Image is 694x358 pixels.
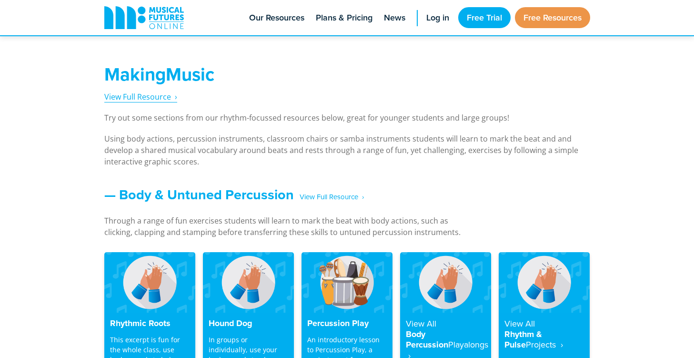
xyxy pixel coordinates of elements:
[104,112,590,123] p: Try out some sections from our rhythm-focussed resources below, great for younger students and la...
[104,92,177,102] a: View Full Resource‎‏‏‎ ‎ ›
[110,318,190,329] h4: Rhythmic Roots
[294,189,364,205] span: ‎ ‎ ‎ View Full Resource‎‏‏‎ ‎ ›
[209,318,288,329] h4: Hound Dog
[307,318,387,329] h4: Percussion Play
[515,7,590,28] a: Free Resources
[504,318,584,350] h4: Rhythm & Pulse
[384,11,405,24] span: News
[104,133,590,167] p: Using body actions, percussion instruments, classroom chairs or samba instruments students will l...
[104,61,214,87] strong: MakingMusic
[504,317,535,329] strong: View All
[249,11,304,24] span: Our Resources
[458,7,511,28] a: Free Trial
[316,11,372,24] span: Plans & Pricing
[526,338,563,350] strong: Projects ‎ ›
[104,215,476,238] p: Through a range of fun exercises students will learn to mark the beat with body actions, such as ...
[406,317,436,329] strong: View All
[104,184,364,205] a: — Body & Untuned Percussion‎ ‎ ‎ View Full Resource‎‏‏‎ ‎ ›
[426,11,449,24] span: Log in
